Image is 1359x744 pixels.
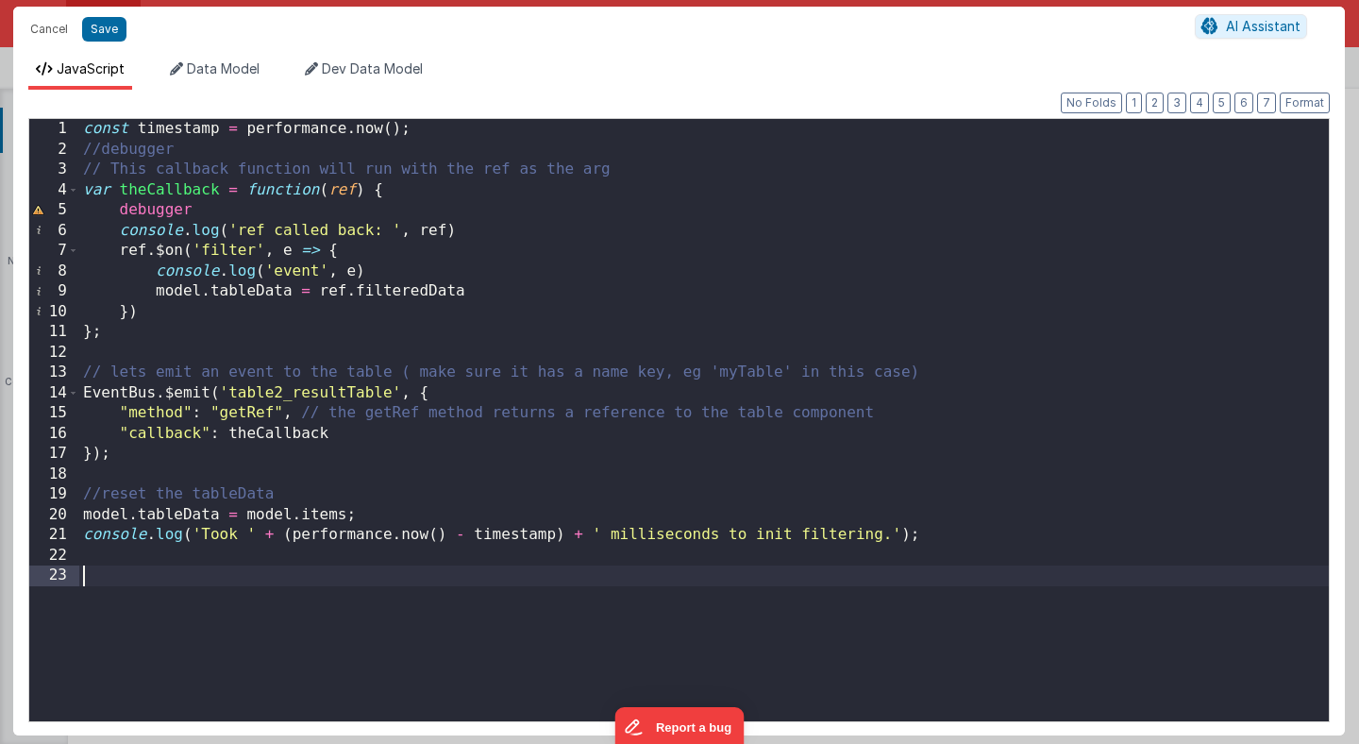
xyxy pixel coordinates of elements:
button: 4 [1190,93,1209,113]
div: 11 [29,322,79,343]
span: JavaScript [57,60,125,76]
div: 10 [29,302,79,323]
div: 23 [29,566,79,586]
span: Data Model [187,60,260,76]
div: 18 [29,465,79,485]
div: 20 [29,505,79,526]
div: 7 [29,241,79,262]
div: 14 [29,383,79,404]
div: 22 [29,546,79,566]
div: 5 [29,200,79,221]
button: Format [1280,93,1330,113]
button: 2 [1146,93,1164,113]
div: 16 [29,424,79,445]
button: 3 [1167,93,1186,113]
button: 7 [1257,93,1276,113]
div: 3 [29,160,79,180]
div: 4 [29,180,79,201]
button: Save [82,17,126,42]
button: Cancel [21,16,77,42]
button: 6 [1234,93,1253,113]
div: 13 [29,363,79,383]
div: 8 [29,262,79,282]
button: 5 [1213,93,1231,113]
div: 17 [29,444,79,465]
button: 1 [1126,93,1142,113]
div: 2 [29,140,79,161]
div: 6 [29,221,79,242]
div: 19 [29,484,79,505]
div: 1 [29,119,79,140]
div: 21 [29,525,79,546]
div: 9 [29,281,79,302]
div: 15 [29,403,79,424]
div: 12 [29,343,79,364]
button: No Folds [1061,93,1122,113]
span: Dev Data Model [322,60,423,76]
button: AI Assistant [1195,14,1307,39]
span: AI Assistant [1226,18,1300,34]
